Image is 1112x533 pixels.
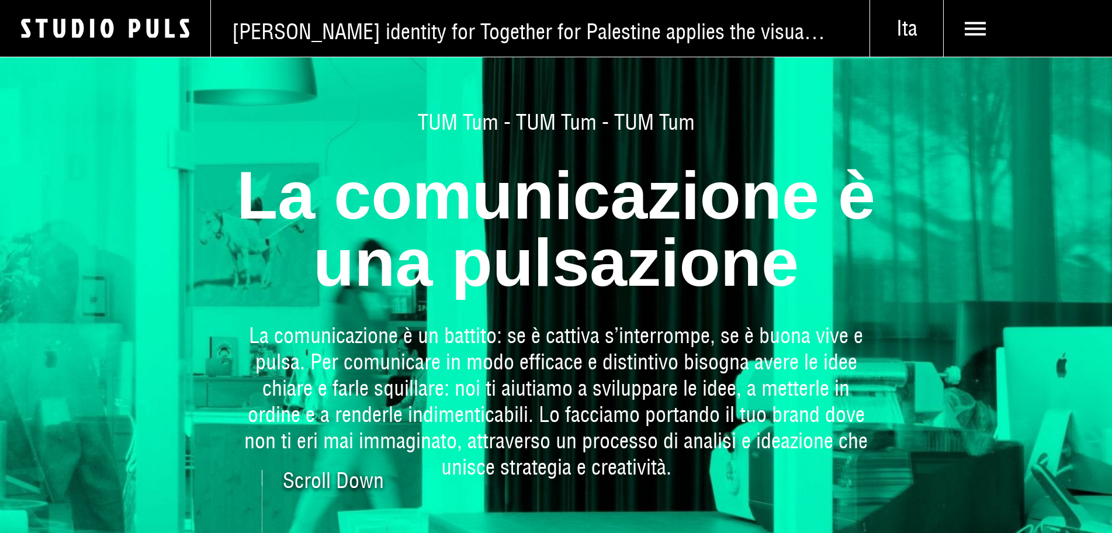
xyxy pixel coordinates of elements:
span: Ita [870,15,943,41]
p: La comunicazione è un battito: se è cattiva s’interrompe, se è buona vive e pulsa. Per comunicare... [241,323,872,480]
h1: La comunicazione è una pulsazione [188,162,924,296]
span: TUM Tum - TUM Tum - TUM Tum [118,109,995,136]
span: [PERSON_NAME] identity for Together for Palestine applies the visual language of petitions [232,19,829,45]
span: Scroll Down [283,470,384,491]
